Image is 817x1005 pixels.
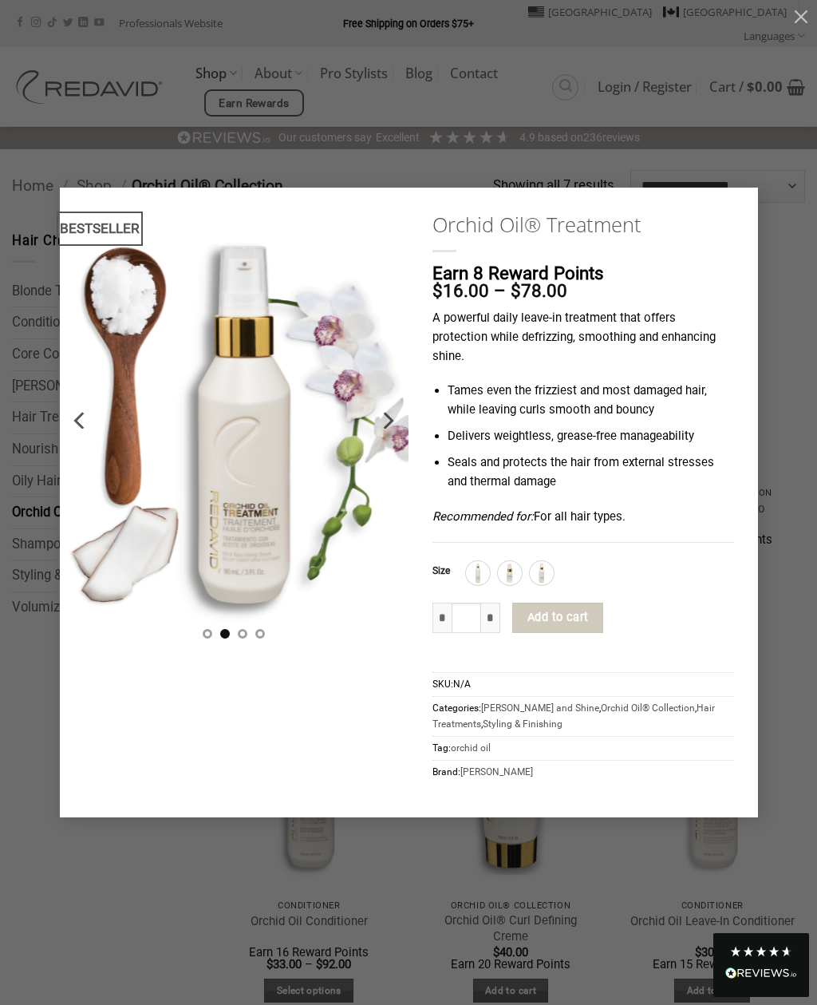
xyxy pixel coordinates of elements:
[530,561,554,585] div: 90ml
[238,629,247,639] li: Page dot 3
[432,508,734,527] p: For all hair types.
[432,509,534,524] em: Recommended for:
[62,188,412,653] img: REDAVID Orchid Oil Treatment 90ml
[498,561,522,585] div: 30ml
[432,760,734,784] span: Brand:
[432,672,734,696] span: SKU:
[601,702,695,714] a: Orchid Oil® Collection
[481,702,599,714] a: [PERSON_NAME] and Shine
[452,603,481,633] input: Product quantity
[66,374,95,467] button: Previous
[466,561,490,585] div: 250ml
[725,964,797,985] div: Read All Reviews
[432,696,734,735] span: Categories: , , ,
[432,280,443,301] span: $
[483,718,562,730] a: Styling & Finishing
[432,212,734,238] a: Orchid Oil® Treatment
[713,933,809,997] div: Read All Reviews
[255,629,265,639] li: Page dot 4
[203,629,212,639] li: Page dot 1
[725,967,797,979] img: REVIEWS.io
[220,629,230,639] li: Page dot 2
[531,563,552,584] img: 90ml
[494,280,506,301] span: –
[432,280,489,301] bdi: 16.00
[453,679,471,690] span: N/A
[511,280,567,301] bdi: 78.00
[481,603,500,633] input: Increase quantity of Orchid Oil® Treatment
[432,702,715,729] a: Hair Treatments
[512,603,603,633] button: Add to cart
[499,563,520,584] img: 30ml
[448,382,733,420] li: Tames even the frizziest and most damaged hair, while leaving curls smooth and bouncy
[432,603,452,633] input: Reduce quantity of Orchid Oil® Treatment
[448,427,733,446] li: Delivers weightless, grease-free manageability
[511,280,521,301] span: $
[448,453,733,492] li: Seals and protects the hair from external stresses and thermal damage
[432,566,450,576] label: Size
[729,945,793,958] div: 4.8 Stars
[432,309,734,366] p: A powerful daily leave-in treatment that offers protection while defrizzing, smoothing and enhanc...
[373,374,401,467] button: Next
[432,263,604,283] span: Earn 8 Reward Points
[460,766,533,777] a: [PERSON_NAME]
[468,563,488,584] img: 250ml
[451,742,491,754] a: orchid oil
[432,736,734,760] span: Tag:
